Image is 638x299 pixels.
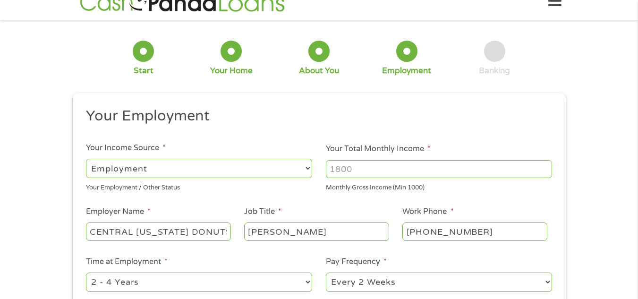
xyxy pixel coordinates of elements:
label: Time at Employment [86,257,168,267]
label: Your Total Monthly Income [326,144,431,154]
div: About You [299,66,339,76]
div: Start [134,66,153,76]
input: Walmart [86,222,230,240]
h2: Your Employment [86,107,545,126]
input: Cashier [244,222,389,240]
input: 1800 [326,160,552,178]
div: Monthly Gross Income (Min 1000) [326,180,552,193]
div: Your Employment / Other Status [86,180,312,193]
div: Employment [382,66,431,76]
div: Your Home [210,66,253,76]
label: Your Income Source [86,143,166,153]
label: Work Phone [402,207,453,217]
div: Banking [479,66,510,76]
input: (231) 754-4010 [402,222,547,240]
label: Employer Name [86,207,151,217]
label: Pay Frequency [326,257,387,267]
label: Job Title [244,207,281,217]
